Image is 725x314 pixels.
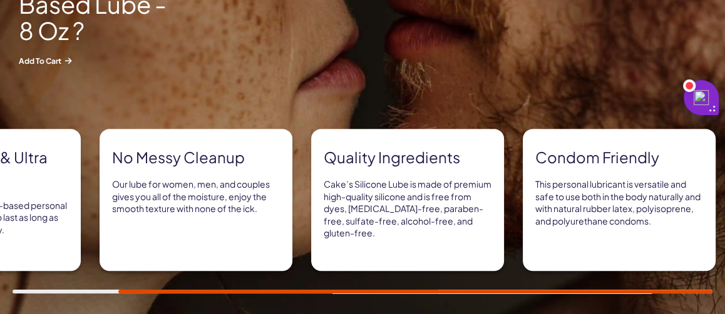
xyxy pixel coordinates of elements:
span: Add to Cart [19,56,169,66]
strong: Quality Ingredients [324,147,491,168]
strong: No Messy Cleanup [112,147,280,168]
p: Our lube for women, men, and couples gives you all of the moisture, enjoy the smooth texture with... [112,178,280,215]
p: Cake’s Silicone Lube is made of premium high-quality silicone and is free from dyes, [MEDICAL_DAT... [324,178,491,240]
p: This personal lubricant is versatile and safe to use both in the body naturally and with natural ... [535,178,703,227]
strong: Condom Friendly [535,147,703,168]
